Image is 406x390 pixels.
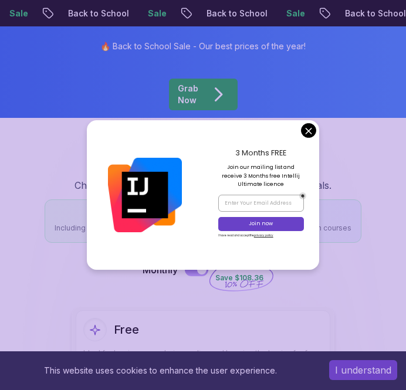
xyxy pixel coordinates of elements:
p: Choose the plan that fits your learning journey and goals. [75,178,331,192]
p: Back to School [311,8,391,19]
p: Ideal for beginners exploring coding and learning the basics for free. [83,348,323,358]
p: Including IntelliJ IDEA Ultimate ($1,034.24), exclusive textbooks, and premium courses [55,223,351,233]
p: Sale [114,8,151,19]
p: 🔥 Back to School Sale - Our best prices of the year! [100,40,306,52]
button: Accept cookies [329,360,397,380]
p: Back to School [172,8,252,19]
div: This website uses cookies to enhance the user experience. [9,360,312,381]
p: Back to School [34,8,114,19]
p: Sale [252,8,290,19]
p: Grab Now [178,83,199,106]
h2: Free [114,321,139,338]
p: in courses, tools, and resources [55,209,351,221]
